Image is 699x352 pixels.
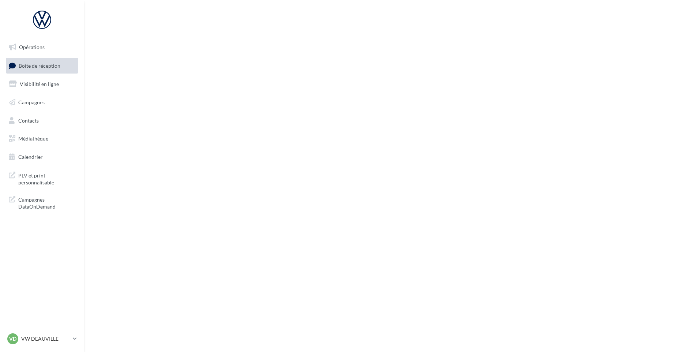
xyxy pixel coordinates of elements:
a: Calendrier [4,149,80,165]
span: Opérations [19,44,45,50]
span: Visibilité en ligne [20,81,59,87]
span: PLV et print personnalisable [18,171,75,186]
a: Campagnes DataOnDemand [4,192,80,213]
a: Contacts [4,113,80,128]
span: Contacts [18,117,39,123]
span: VD [9,335,16,342]
a: Médiathèque [4,131,80,146]
a: Campagnes [4,95,80,110]
span: Calendrier [18,154,43,160]
span: Boîte de réception [19,62,60,68]
a: Boîte de réception [4,58,80,74]
a: Opérations [4,40,80,55]
span: Campagnes DataOnDemand [18,195,75,210]
a: VD VW DEAUVILLE [6,332,78,346]
span: Médiathèque [18,135,48,142]
a: Visibilité en ligne [4,76,80,92]
p: VW DEAUVILLE [21,335,70,342]
a: PLV et print personnalisable [4,168,80,189]
span: Campagnes [18,99,45,105]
